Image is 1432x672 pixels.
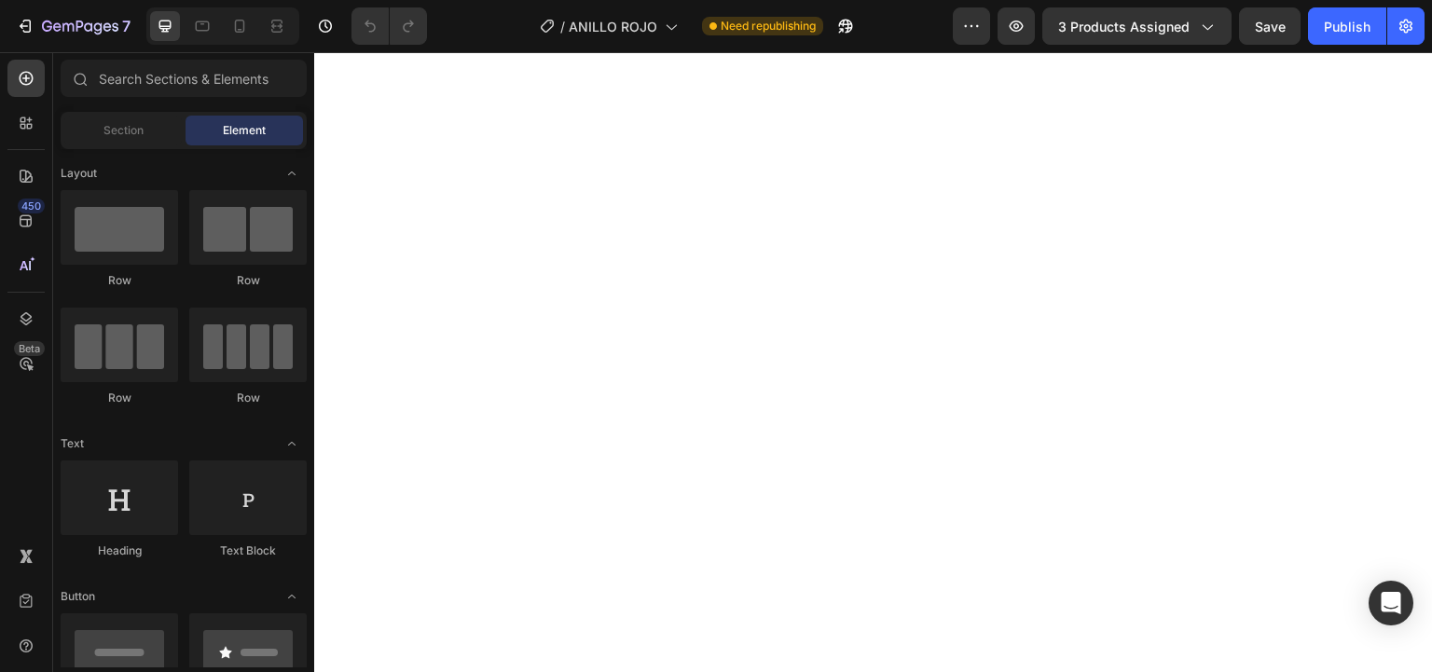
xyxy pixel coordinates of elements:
[61,165,97,182] span: Layout
[61,542,178,559] div: Heading
[61,588,95,605] span: Button
[189,390,307,406] div: Row
[721,18,816,34] span: Need republishing
[103,122,144,139] span: Section
[1369,581,1413,625] div: Open Intercom Messenger
[1308,7,1386,45] button: Publish
[560,17,565,36] span: /
[18,199,45,213] div: 450
[1058,17,1190,36] span: 3 products assigned
[314,52,1432,672] iframe: Design area
[61,435,84,452] span: Text
[1255,19,1286,34] span: Save
[61,272,178,289] div: Row
[1042,7,1232,45] button: 3 products assigned
[569,17,657,36] span: ANILLO ROJO
[223,122,266,139] span: Element
[277,582,307,611] span: Toggle open
[122,15,131,37] p: 7
[61,60,307,97] input: Search Sections & Elements
[189,542,307,559] div: Text Block
[7,7,139,45] button: 7
[14,341,45,356] div: Beta
[277,158,307,188] span: Toggle open
[189,272,307,289] div: Row
[61,390,178,406] div: Row
[351,7,427,45] div: Undo/Redo
[1239,7,1301,45] button: Save
[277,429,307,459] span: Toggle open
[1324,17,1370,36] div: Publish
